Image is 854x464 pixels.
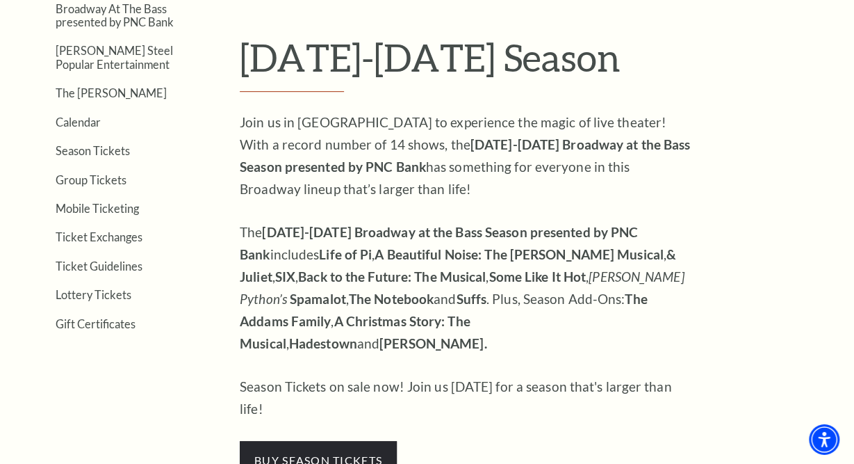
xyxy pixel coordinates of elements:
strong: & Juliet [240,246,676,285]
a: Mobile Ticketing [56,202,139,215]
strong: Suffs [456,291,486,307]
a: The [PERSON_NAME] [56,86,167,99]
strong: A Christmas Story: The Musical [240,313,470,351]
strong: A Beautiful Noise: The [PERSON_NAME] Musical [375,246,663,262]
a: Ticket Guidelines [56,259,142,273]
a: Season Tickets [56,144,130,157]
p: Join us in [GEOGRAPHIC_DATA] to experience the magic of live theater! With a record number of 14 ... [240,111,691,200]
strong: The Notebook [349,291,434,307]
strong: Hadestown [289,335,357,351]
div: Accessibility Menu [809,424,839,455]
strong: [DATE]-[DATE] Broadway at the Bass Season presented by PNC Bank [240,136,690,175]
strong: [DATE]-[DATE] Broadway at the Bass Season presented by PNC Bank [240,224,638,262]
a: Calendar [56,115,101,129]
a: Lottery Tickets [56,288,131,301]
a: Broadway At The Bass presented by PNC Bank [56,2,174,29]
p: Season Tickets on sale now! Join us [DATE] for a season that's larger than life! [240,376,691,420]
h1: [DATE]-[DATE] Season [240,35,840,92]
strong: The Addams Family [240,291,647,329]
strong: Life of Pi [319,246,372,262]
a: Gift Certificates [56,317,136,330]
strong: Some Like It Hot [488,269,586,285]
strong: SIX [275,269,295,285]
p: The includes , , , , , , , and . Plus, Season Add-Ons: , , and [240,221,691,355]
strong: Back to the Future: The Musical [298,269,486,285]
a: Group Tickets [56,173,126,186]
a: Ticket Exchanges [56,230,142,243]
a: [PERSON_NAME] Steel Popular Entertainment [56,44,173,70]
strong: [PERSON_NAME]. [379,335,486,351]
strong: Spamalot [290,291,346,307]
em: [PERSON_NAME] Python’s [240,269,684,307]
